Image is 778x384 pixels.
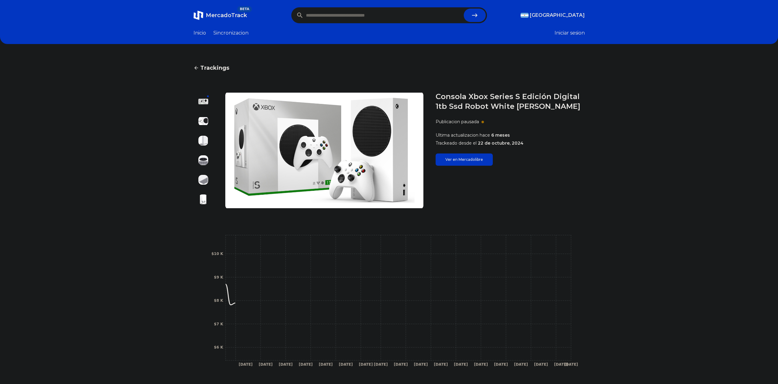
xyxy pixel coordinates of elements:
[414,362,428,367] tspan: [DATE]
[259,362,273,367] tspan: [DATE]
[198,194,208,204] img: Consola Xbox Series S Edición Digital 1tb Ssd Robot White Blanco
[198,136,208,146] img: Consola Xbox Series S Edición Digital 1tb Ssd Robot White Blanco
[198,155,208,165] img: Consola Xbox Series S Edición Digital 1tb Ssd Robot White Blanco
[436,119,479,125] p: Publicacion pausada
[194,29,206,37] a: Inicio
[521,12,585,19] button: [GEOGRAPHIC_DATA]
[530,12,585,19] span: [GEOGRAPHIC_DATA]
[198,97,208,106] img: Consola Xbox Series S Edición Digital 1tb Ssd Robot White Blanco
[214,345,223,349] tspan: $6 K
[194,64,585,72] a: Trackings
[200,64,229,72] span: Trackings
[454,362,468,367] tspan: [DATE]
[514,362,528,367] tspan: [DATE]
[491,132,510,138] span: 6 meses
[211,252,223,256] tspan: $10 K
[434,362,448,367] tspan: [DATE]
[474,362,488,367] tspan: [DATE]
[436,140,477,146] span: Trackeado desde el
[436,92,585,111] h1: Consola Xbox Series S Edición Digital 1tb Ssd Robot White [PERSON_NAME]
[198,175,208,185] img: Consola Xbox Series S Edición Digital 1tb Ssd Robot White Blanco
[225,92,423,209] img: Consola Xbox Series S Edición Digital 1tb Ssd Robot White Blanco
[554,362,568,367] tspan: [DATE]
[521,13,529,18] img: Argentina
[213,29,249,37] a: Sincronizacion
[564,362,578,367] tspan: [DATE]
[206,12,247,19] span: MercadoTrack
[555,29,585,37] button: Iniciar sesion
[478,140,523,146] span: 22 de octubre, 2024
[237,6,252,12] span: BETA
[214,322,223,326] tspan: $7 K
[374,362,388,367] tspan: [DATE]
[278,362,293,367] tspan: [DATE]
[436,132,490,138] span: Ultima actualizacion hace
[436,153,493,166] a: Ver en Mercadolibre
[214,275,223,279] tspan: $9 K
[299,362,313,367] tspan: [DATE]
[339,362,353,367] tspan: [DATE]
[198,116,208,126] img: Consola Xbox Series S Edición Digital 1tb Ssd Robot White Blanco
[534,362,548,367] tspan: [DATE]
[359,362,373,367] tspan: [DATE]
[214,298,223,303] tspan: $8 K
[494,362,508,367] tspan: [DATE]
[319,362,333,367] tspan: [DATE]
[238,362,253,367] tspan: [DATE]
[394,362,408,367] tspan: [DATE]
[194,10,203,20] img: MercadoTrack
[194,10,247,20] a: MercadoTrackBETA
